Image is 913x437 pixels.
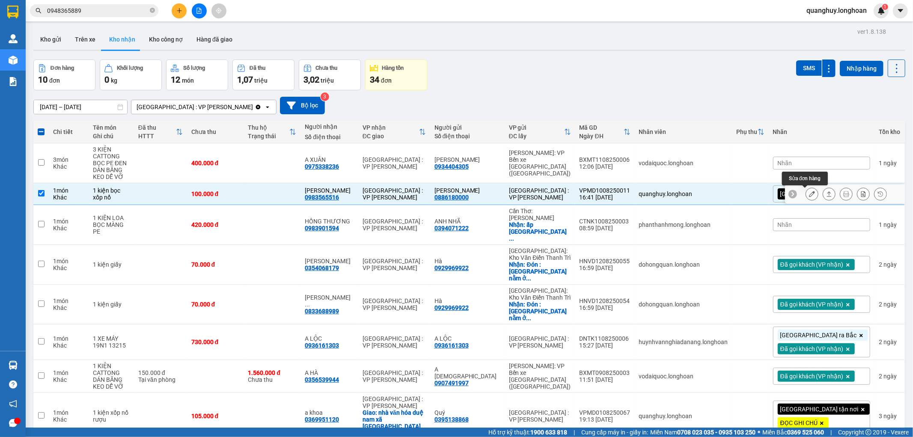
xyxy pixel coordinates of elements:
sup: 1 [882,4,888,10]
div: Hàng tồn [382,65,404,71]
div: 12:06 [DATE] [580,163,630,170]
div: Phạm công minh [305,258,354,265]
button: file-add [192,3,207,18]
div: [GEOGRAPHIC_DATA] : VP [PERSON_NAME] [363,218,426,232]
div: 0929969922 [434,265,469,271]
input: Tìm tên, số ĐT hoặc mã đơn [47,6,148,15]
span: ĐỌC GHI CHÚ [780,419,818,427]
span: ngày [883,221,897,228]
span: Miền Nam [650,428,755,437]
span: [PHONE_NUMBER] [3,18,65,33]
button: Kho nhận [102,29,142,50]
div: Sửa đơn hàng [806,187,818,200]
span: kg [111,77,117,84]
div: 1 XE MÁY 19N1 13215 [93,335,130,349]
span: Nhãn [778,221,792,228]
div: Chưa thu [316,65,338,71]
span: ngày [883,301,897,308]
div: [PERSON_NAME]: VP Bến xe [GEOGRAPHIC_DATA] ([GEOGRAPHIC_DATA]) [509,363,571,390]
span: ngày [883,373,897,380]
span: Đã gọi khách (VP nhận) [780,345,844,353]
div: 15:27 [DATE] [580,342,630,349]
span: notification [9,400,17,408]
span: 1 [883,4,886,10]
sup: 3 [321,92,329,101]
th: Toggle SortBy [505,121,575,143]
span: ngày [883,261,897,268]
span: Miền Bắc [762,428,824,437]
div: Giao hàng [823,187,836,200]
div: vodaiquoc.longhoan [639,160,728,166]
div: ver 1.8.138 [857,27,886,36]
span: | [574,428,575,437]
button: Hàng tồn34đơn [365,59,427,90]
div: Đã thu [138,124,176,131]
button: Trên xe [68,29,102,50]
div: Sửa đơn hàng [782,172,828,185]
div: 0394071222 [434,225,469,232]
div: 0936161303 [305,342,339,349]
div: ĐC giao [363,133,419,140]
span: ngày [883,160,897,166]
input: Selected Hà Nội : VP Nam Từ Liêm. [254,103,255,111]
span: Mã đơn: VPMD1508250001 [3,46,133,57]
div: 16:41 [DATE] [580,194,630,201]
img: warehouse-icon [9,34,18,43]
button: Kho công nợ [142,29,190,50]
div: 1 [879,221,900,228]
button: Khối lượng0kg [100,59,162,90]
div: [GEOGRAPHIC_DATA] : VP [PERSON_NAME] [137,103,253,111]
div: 150.000 đ [138,369,183,376]
div: 0983901594 [305,225,339,232]
div: Số lượng [183,65,205,71]
div: hoài thanh [305,187,354,194]
div: VPMD0108250067 [580,409,630,416]
span: 08:54:40 [DATE] [3,59,54,66]
div: Ngày ĐH [580,133,624,140]
div: 0833688989 [305,308,339,315]
div: vodaiquoc.longhoan [639,373,728,380]
div: VP gửi [509,124,564,131]
span: 1,07 [237,74,253,85]
div: Chi tiết [53,128,84,135]
div: [GEOGRAPHIC_DATA] : VP [PERSON_NAME] [363,395,426,409]
button: Hàng đã giao [190,29,239,50]
button: Số lượng12món [166,59,228,90]
button: Kho gửi [33,29,68,50]
div: Tại văn phòng [138,376,183,383]
span: đơn [49,77,60,84]
span: ... [526,315,532,321]
span: copyright [865,429,871,435]
strong: 0369 525 060 [787,429,824,436]
div: Tên món [93,124,130,131]
div: 1 món [53,369,84,376]
div: A HÀ [305,369,354,376]
div: Chưa thu [248,369,296,383]
div: HỒNG THƯƠNG [305,218,354,225]
div: A XUÂN [305,156,354,163]
button: aim [211,3,226,18]
div: 1 món [53,218,84,225]
div: VPMD1008250011 [580,187,630,194]
div: Khối lượng [117,65,143,71]
div: 1.560.000 đ [248,369,296,376]
span: [GEOGRAPHIC_DATA] tận nơi [780,190,859,198]
div: [GEOGRAPHIC_DATA] : VP [PERSON_NAME] [363,297,426,311]
span: ngày [883,339,897,345]
span: Đã gọi khách (VP nhận) [780,372,844,380]
div: [GEOGRAPHIC_DATA] : VP [PERSON_NAME] [363,258,426,271]
div: Thu hộ [248,124,289,131]
div: 1 [879,160,900,166]
svg: open [264,104,271,110]
div: Số điện thoại [434,133,500,140]
span: 0 [104,74,109,85]
div: Tồn kho [879,128,900,135]
th: Toggle SortBy [358,121,430,143]
strong: PHIẾU DÁN LÊN HÀNG [57,4,170,15]
th: Toggle SortBy [134,121,187,143]
div: 3 món [53,156,84,163]
img: icon-new-feature [877,7,885,15]
div: A LỘC [434,335,500,342]
span: triệu [254,77,268,84]
div: [GEOGRAPHIC_DATA] : VP [PERSON_NAME] [363,335,426,349]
